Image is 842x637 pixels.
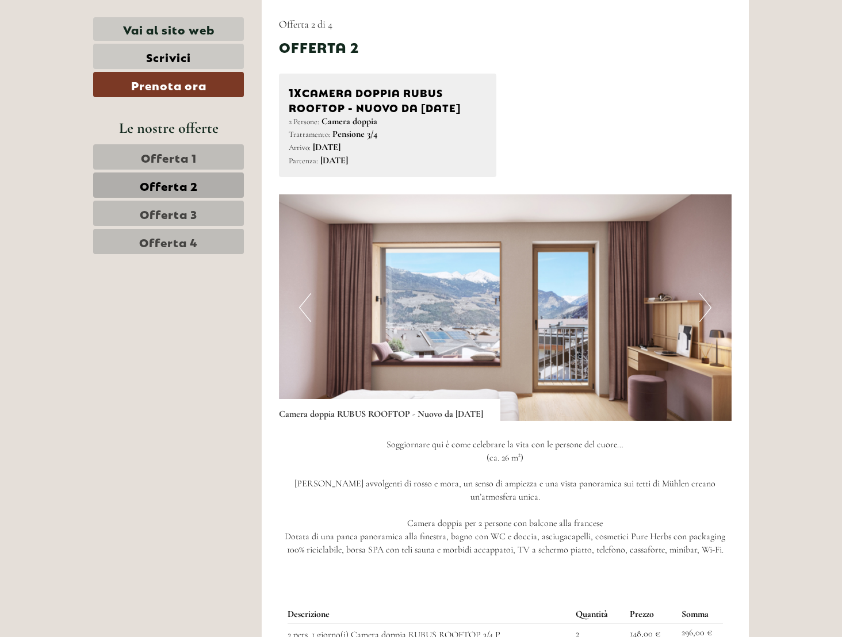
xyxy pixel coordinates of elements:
[93,17,244,41] a: Vai al sito web
[141,149,197,165] span: Offerta 1
[699,293,711,322] button: Next
[571,605,625,623] th: Quantità
[289,143,311,152] small: Arrivo:
[313,141,340,153] b: [DATE]
[677,605,723,623] th: Somma
[299,293,311,322] button: Previous
[279,438,732,557] p: Soggiornare qui è come celebrare la vita con le persone del cuore… (ca. 26 m²) [PERSON_NAME] avvo...
[93,72,244,97] a: Prenota ora
[289,83,487,114] div: Camera doppia RUBUS ROOFTOP - Nuovo da [DATE]
[279,194,732,421] img: image
[93,44,244,69] a: Scrivici
[322,116,377,127] b: Camera doppia
[139,233,198,250] span: Offerta 4
[289,156,318,166] small: Partenza:
[279,37,359,56] div: Offerta 2
[332,128,377,140] b: Pensione 3/4
[289,117,319,126] small: 2 Persone:
[140,205,197,221] span: Offerta 3
[279,18,332,30] span: Offerta 2 di 4
[279,399,500,421] div: Camera doppia RUBUS ROOFTOP - Nuovo da [DATE]
[289,129,330,139] small: Trattamento:
[320,155,348,166] b: [DATE]
[140,177,198,193] span: Offerta 2
[288,605,572,623] th: Descrizione
[93,117,244,139] div: Le nostre offerte
[289,83,302,99] b: 1x
[625,605,677,623] th: Prezzo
